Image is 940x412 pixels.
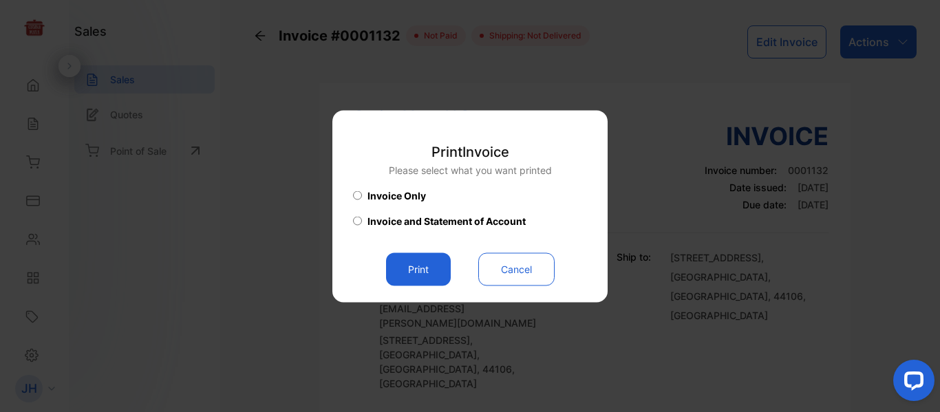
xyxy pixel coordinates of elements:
[367,188,426,202] span: Invoice Only
[386,252,451,285] button: Print
[389,162,552,177] p: Please select what you want printed
[478,252,555,285] button: Cancel
[882,354,940,412] iframe: LiveChat chat widget
[389,141,552,162] p: Print Invoice
[367,213,526,228] span: Invoice and Statement of Account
